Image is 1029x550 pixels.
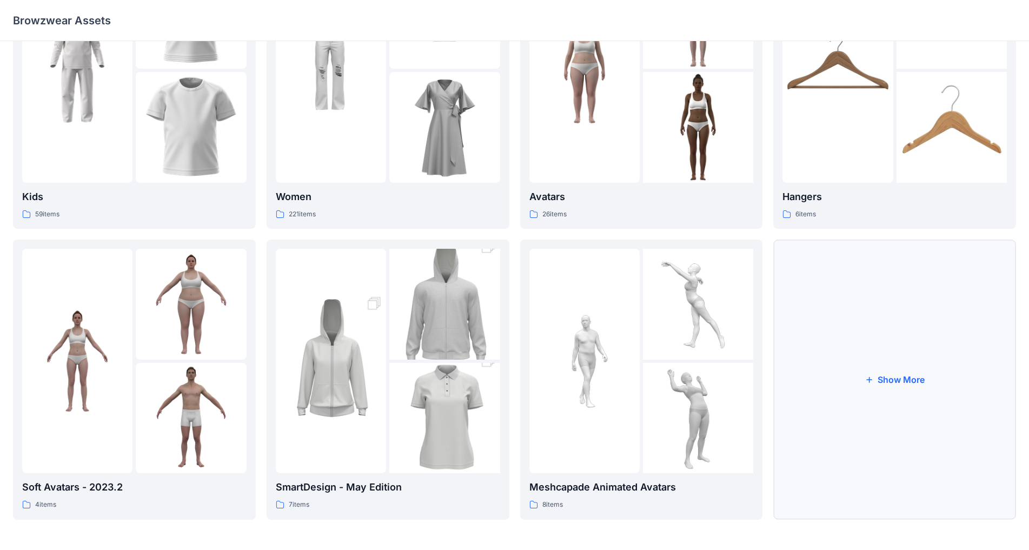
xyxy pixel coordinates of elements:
[276,480,500,495] p: SmartDesign - May Edition
[520,240,763,519] a: folder 1folder 2folder 3Meshcapade Animated Avatars8items
[782,189,1007,204] p: Hangers
[529,480,754,495] p: Meshcapade Animated Avatars
[782,15,893,125] img: folder 1
[276,15,386,125] img: folder 1
[795,209,816,220] p: 6 items
[136,249,246,359] img: folder 2
[136,363,246,473] img: folder 3
[13,240,256,519] a: folder 1folder 2folder 3Soft Avatars - 2023.24items
[35,209,59,220] p: 59 items
[289,499,309,511] p: 7 items
[276,278,386,444] img: folder 1
[529,306,640,416] img: folder 1
[542,209,567,220] p: 26 items
[267,240,509,519] a: folder 1folder 2folder 3SmartDesign - May Edition7items
[389,335,500,501] img: folder 3
[542,499,563,511] p: 8 items
[22,306,132,416] img: folder 1
[389,72,500,182] img: folder 3
[22,15,132,125] img: folder 1
[276,189,500,204] p: Women
[22,480,247,495] p: Soft Avatars - 2023.2
[389,221,500,387] img: folder 2
[289,209,316,220] p: 221 items
[643,249,753,359] img: folder 2
[897,72,1007,182] img: folder 3
[529,15,640,125] img: folder 1
[529,189,754,204] p: Avatars
[643,363,753,473] img: folder 3
[13,13,111,28] p: Browzwear Assets
[773,240,1016,519] button: Show More
[136,72,246,182] img: folder 3
[643,72,753,182] img: folder 3
[22,189,247,204] p: Kids
[35,499,56,511] p: 4 items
